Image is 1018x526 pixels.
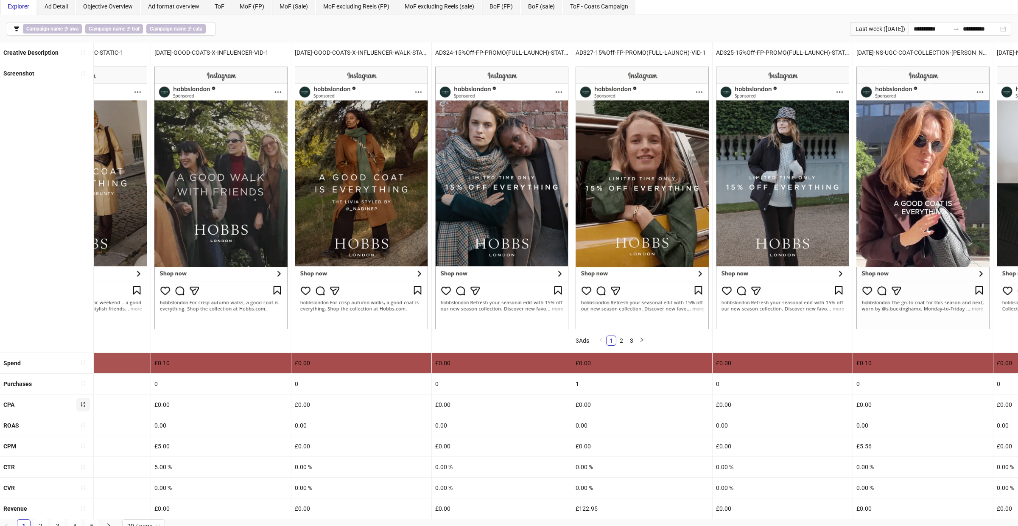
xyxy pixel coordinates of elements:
div: £0.10 [853,353,993,373]
div: 0.00 % [853,457,993,477]
div: £0.00 [572,353,712,373]
li: 2 [616,336,626,346]
b: Campaign name [150,26,186,32]
div: £0.00 [713,353,853,373]
b: CPA [3,401,14,408]
img: Screenshot 120236431884710624 [856,67,990,328]
a: 3 [627,336,636,345]
div: £0.00 [572,394,712,415]
b: CPM [3,443,16,450]
li: Next Page [637,336,647,346]
span: MoF excluding Reels (FP) [323,3,389,10]
span: swap-right [953,25,959,32]
div: £0.00 [432,394,572,415]
div: £5.00 [151,436,291,456]
div: £0.00 [151,498,291,519]
span: ∌ [146,24,206,34]
div: £0.00 [713,436,853,456]
img: Screenshot 120236717079530624 [154,67,288,328]
b: CTR [3,464,15,470]
div: 0.00 [291,415,431,436]
b: Purchases [3,381,32,387]
span: ∌ [23,24,82,34]
span: sort-ascending [80,50,86,56]
img: Screenshot 120235943960370624 [576,67,709,328]
span: ToF - Coats Campaign [570,3,628,10]
img: Screenshot 120235908906350624 [716,67,849,328]
div: £0.00 [853,498,993,519]
span: Explorer [8,3,29,10]
div: 0.00 [572,415,712,436]
div: 1 [572,374,712,394]
span: right [639,337,644,342]
div: £0.00 [432,353,572,373]
span: MoF excluding Reels (sale) [405,3,474,10]
div: 0 [291,374,431,394]
div: £0.00 [713,498,853,519]
span: 3 Ads [576,337,589,344]
div: £122.95 [572,498,712,519]
li: 3 [626,336,637,346]
div: [DATE]-NS-UGC-COAT-COLLECTION-[PERSON_NAME] [853,42,993,63]
span: MoF (Sale) [280,3,308,10]
div: £0.00 [432,498,572,519]
span: Ad format overview [148,3,199,10]
span: MoF (FP) [240,3,264,10]
div: 0.00 [853,415,993,436]
div: 0 [151,374,291,394]
a: 2 [617,336,626,345]
div: 0.00 % [572,457,712,477]
div: 5.00 % [151,457,291,477]
div: Last week ([DATE]) [850,22,909,36]
div: £0.00 [572,436,712,456]
li: Previous Page [596,336,606,346]
div: 0.00 % [713,457,853,477]
b: Campaign name [26,26,63,32]
div: 0.00 % [432,457,572,477]
span: BoF (sale) [528,3,555,10]
div: £5.56 [853,436,993,456]
div: £0.10 [151,353,291,373]
div: £0.00 [432,436,572,456]
div: £0.00 [291,353,431,373]
div: 0.00 [713,415,853,436]
span: sort-ascending [80,401,86,407]
div: AD324-15%Off-FP-PROMO(FULL-LAUNCH)-STATIC-2 [432,42,572,63]
div: 0.00 % [572,478,712,498]
b: ROAS [3,422,19,429]
div: 0.00 % [853,478,993,498]
b: Revenue [3,505,27,512]
span: sort-ascending [80,464,86,470]
button: left [596,336,606,346]
span: filter [14,26,20,32]
span: sort-ascending [80,422,86,428]
div: 0.00 % [291,478,431,498]
div: £0.00 [291,394,431,415]
span: sort-ascending [80,381,86,386]
div: £0.00 [291,498,431,519]
b: Creative Description [3,49,59,56]
div: [DATE]-GOOD-COATS-X-INFLUENCER-WALK-STATIC-3 [291,42,431,63]
b: cata [193,26,202,32]
a: 1 [607,336,616,345]
span: to [953,25,959,32]
span: sort-ascending [80,443,86,449]
span: ∌ [85,24,143,34]
b: Spend [3,360,21,367]
div: £0.00 [713,394,853,415]
div: 0.00 [432,415,572,436]
b: awa [70,26,78,32]
div: £0.00 [291,436,431,456]
b: Screenshot [3,70,34,77]
div: AD325-15%Off-FP-PROMO(FULL-LAUNCH)-STATIC-3 [713,42,853,63]
span: sort-ascending [80,360,86,366]
div: £0.00 [853,394,993,415]
span: ToF [215,3,224,10]
div: 0.00 % [151,478,291,498]
div: 0 [853,374,993,394]
div: 0.00 % [291,457,431,477]
span: Objective Overview [83,3,133,10]
button: right [637,336,647,346]
li: 1 [606,336,616,346]
button: Campaign name ∌ awaCampaign name ∌ trafCampaign name ∌ cata [7,22,216,36]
